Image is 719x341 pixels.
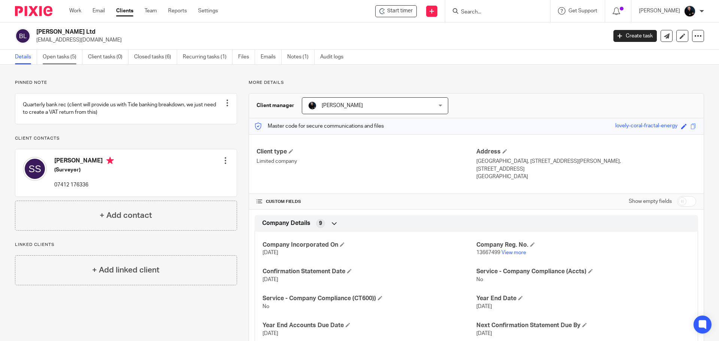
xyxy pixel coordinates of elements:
input: Search [460,9,528,16]
span: [DATE] [263,250,278,255]
div: lovely-coral-fractal-energy [615,122,677,131]
a: Recurring tasks (1) [183,50,233,64]
h4: [PERSON_NAME] [54,157,114,166]
span: 9 [319,220,322,227]
a: Details [15,50,37,64]
h4: Year End Date [476,295,690,302]
p: [GEOGRAPHIC_DATA], [STREET_ADDRESS][PERSON_NAME], [476,158,696,165]
p: More details [249,80,704,86]
a: Closed tasks (6) [134,50,177,64]
p: 07412 176336 [54,181,114,189]
p: Linked clients [15,242,237,248]
h4: Client type [257,148,476,156]
span: 13667499 [476,250,500,255]
a: Create task [613,30,657,42]
span: [DATE] [263,331,278,336]
h5: (Surveyor) [54,166,114,174]
p: [GEOGRAPHIC_DATA] [476,173,696,180]
a: Email [92,7,105,15]
a: View more [501,250,526,255]
a: Notes (1) [287,50,315,64]
p: [PERSON_NAME] [639,7,680,15]
h4: + Add linked client [92,264,160,276]
a: Team [145,7,157,15]
div: Bentley Reed Ltd [375,5,417,17]
img: Headshots%20accounting4everything_Poppy%20Jakes%20Photography-2203.jpg [308,101,317,110]
span: Get Support [568,8,597,13]
h4: Year End Accounts Due Date [263,322,476,329]
h4: CUSTOM FIELDS [257,199,476,205]
img: svg%3E [23,157,47,181]
h4: Next Confirmation Statement Due By [476,322,690,329]
p: [STREET_ADDRESS] [476,165,696,173]
img: Pixie [15,6,52,16]
span: [DATE] [476,331,492,336]
a: Clients [116,7,133,15]
h4: Service - Company Compliance (CT600)) [263,295,476,302]
span: No [476,277,483,282]
a: Audit logs [320,50,349,64]
a: Reports [168,7,187,15]
h3: Client manager [257,102,294,109]
p: Master code for secure communications and files [255,122,384,130]
span: [DATE] [476,304,492,309]
p: Pinned note [15,80,237,86]
span: [PERSON_NAME] [322,103,363,108]
h4: Address [476,148,696,156]
h2: [PERSON_NAME] Ltd [36,28,489,36]
a: Client tasks (0) [88,50,128,64]
h4: + Add contact [100,210,152,221]
span: Company Details [262,219,310,227]
img: Headshots%20accounting4everything_Poppy%20Jakes%20Photography-2203.jpg [684,5,696,17]
a: Files [238,50,255,64]
h4: Company Reg. No. [476,241,690,249]
a: Emails [261,50,282,64]
a: Work [69,7,81,15]
span: [DATE] [263,277,278,282]
h4: Confirmation Statement Date [263,268,476,275]
h4: Service - Company Compliance (Accts) [476,268,690,275]
a: Open tasks (5) [43,50,82,64]
p: Client contacts [15,136,237,141]
p: [EMAIL_ADDRESS][DOMAIN_NAME] [36,36,602,44]
img: svg%3E [15,28,31,44]
h4: Company Incorporated On [263,241,476,249]
a: Settings [198,7,218,15]
label: Show empty fields [629,198,672,205]
p: Limited company [257,158,476,165]
i: Primary [106,157,114,164]
span: Start timer [387,7,413,15]
span: No [263,304,269,309]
